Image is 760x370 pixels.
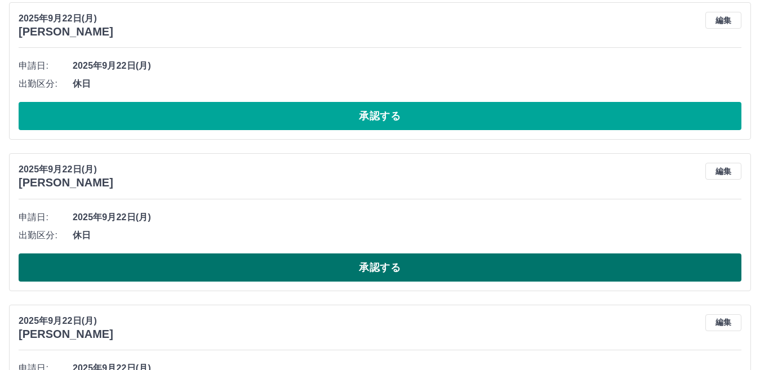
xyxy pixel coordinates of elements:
[19,12,113,25] p: 2025年9月22日(月)
[19,59,73,73] span: 申請日:
[73,229,741,242] span: 休日
[73,77,741,91] span: 休日
[19,25,113,38] h3: [PERSON_NAME]
[19,211,73,224] span: 申請日:
[705,12,741,29] button: 編集
[705,163,741,180] button: 編集
[19,314,113,328] p: 2025年9月22日(月)
[19,253,741,282] button: 承認する
[19,176,113,189] h3: [PERSON_NAME]
[73,211,741,224] span: 2025年9月22日(月)
[73,59,741,73] span: 2025年9月22日(月)
[19,163,113,176] p: 2025年9月22日(月)
[19,229,73,242] span: 出勤区分:
[19,77,73,91] span: 出勤区分:
[19,102,741,130] button: 承認する
[19,328,113,341] h3: [PERSON_NAME]
[705,314,741,331] button: 編集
